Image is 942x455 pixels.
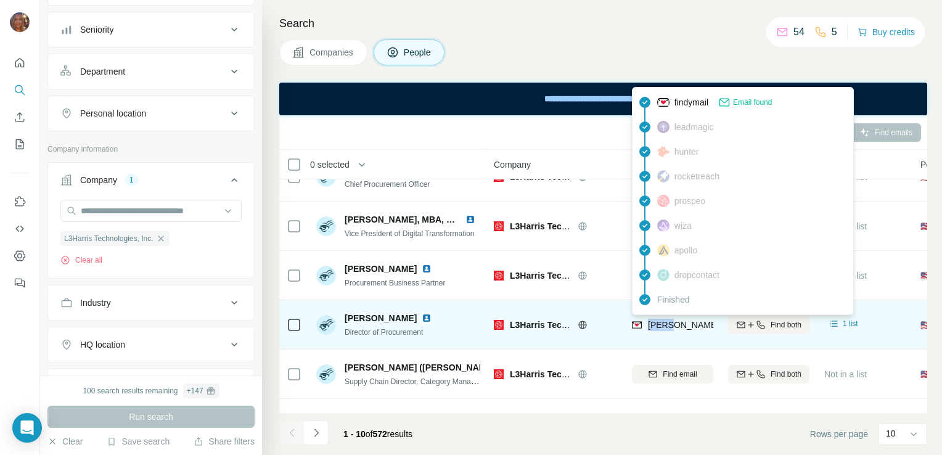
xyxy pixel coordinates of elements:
span: Supply Chain Director, Category Management and Procurement Excellence [345,376,592,386]
span: 🇺🇸 [920,368,931,380]
span: [PERSON_NAME] [345,312,417,324]
span: prospeo [674,195,706,207]
img: provider prospeo logo [657,195,670,207]
img: provider wiza logo [657,219,670,232]
p: 5 [832,25,837,39]
span: results [343,429,412,439]
button: Seniority [48,15,254,44]
div: Personal location [80,107,146,120]
button: Use Surfe on LinkedIn [10,191,30,213]
span: Finished [657,293,690,306]
div: HQ location [80,338,125,351]
span: Director of Procurement [345,328,423,337]
span: 572 [373,429,387,439]
div: 1 [125,174,139,186]
span: Email found [733,97,772,108]
span: 1 - 10 [343,429,366,439]
button: Use Surfe API [10,218,30,240]
span: Find both [771,369,801,380]
p: Company information [47,144,255,155]
span: [PERSON_NAME] [345,411,417,423]
span: L3Harris Technologies, Inc. [64,233,154,244]
img: LinkedIn logo [465,215,475,224]
button: Annual revenue ($) [48,372,254,401]
button: Navigate to next page [304,420,329,445]
span: 0 selected [310,158,350,171]
span: L3Harris Technologies, Inc. [510,172,622,182]
button: Feedback [10,272,30,294]
img: provider hunter logo [657,146,670,157]
button: Enrich CSV [10,106,30,128]
button: HQ location [48,330,254,359]
span: dropcontact [674,269,719,281]
button: My lists [10,133,30,155]
span: Company [494,158,531,171]
iframe: Banner [279,83,927,115]
span: Not in a list [824,369,867,379]
img: provider findymail logo [657,96,670,109]
img: Logo of L3Harris Technologies, Inc. [494,221,504,231]
img: Avatar [316,266,336,285]
span: of [366,429,373,439]
img: Avatar [316,216,336,236]
button: Quick start [10,52,30,74]
img: LinkedIn logo [422,313,432,323]
img: provider apollo logo [657,244,670,256]
img: Logo of L3Harris Technologies, Inc. [494,271,504,281]
span: [PERSON_NAME][EMAIL_ADDRESS][PERSON_NAME][DOMAIN_NAME] [648,320,936,330]
span: 🇺🇸 [920,319,931,331]
button: Find email [632,365,713,383]
button: Industry [48,288,254,318]
span: 🇺🇸 [920,269,931,282]
h4: Search [279,15,927,32]
span: Rows per page [810,428,868,440]
p: 54 [793,25,805,39]
button: Find both [728,365,809,383]
button: Clear all [60,255,102,266]
span: apollo [674,244,697,256]
button: Department [48,57,254,86]
button: Company1 [48,165,254,200]
img: provider leadmagic logo [657,121,670,133]
img: Logo of L3Harris Technologies, Inc. [494,320,504,330]
span: People [404,46,432,59]
div: Seniority [80,23,113,36]
img: Logo of L3Harris Technologies, Inc. [494,369,504,379]
span: leadmagic [674,121,714,133]
div: 100 search results remaining [83,383,219,398]
span: Chief Procurement Officer [345,180,430,189]
span: L3Harris Technologies, Inc. [510,369,622,379]
img: Avatar [316,364,336,384]
span: Vice President of Digital Transformation [345,229,475,238]
button: Clear [47,435,83,448]
img: LinkedIn logo [422,264,432,274]
span: hunter [674,146,699,158]
span: Find email [663,369,697,380]
button: Share filters [194,435,255,448]
p: 10 [886,427,896,440]
span: [PERSON_NAME], MBA, PMP [345,215,465,224]
button: Find both [728,316,809,334]
img: provider rocketreach logo [657,170,670,182]
span: wiza [674,219,692,232]
button: Personal location [48,99,254,128]
div: + 147 [187,385,203,396]
span: 🇺🇸 [920,220,931,232]
button: Buy credits [858,23,915,41]
button: Dashboard [10,245,30,267]
div: Industry [80,297,111,309]
img: Avatar [10,12,30,32]
button: Search [10,79,30,101]
div: Open Intercom Messenger [12,413,42,443]
span: rocketreach [674,170,719,182]
img: Avatar [316,315,336,335]
span: Procurement Business Partner [345,279,445,287]
span: L3Harris Technologies, Inc. [510,221,622,231]
span: L3Harris Technologies, Inc. [510,320,622,330]
span: Find both [771,319,801,330]
span: 1 list [843,318,858,329]
img: LinkedIn logo [422,412,432,422]
img: provider dropcontact logo [657,269,670,281]
span: Companies [309,46,354,59]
